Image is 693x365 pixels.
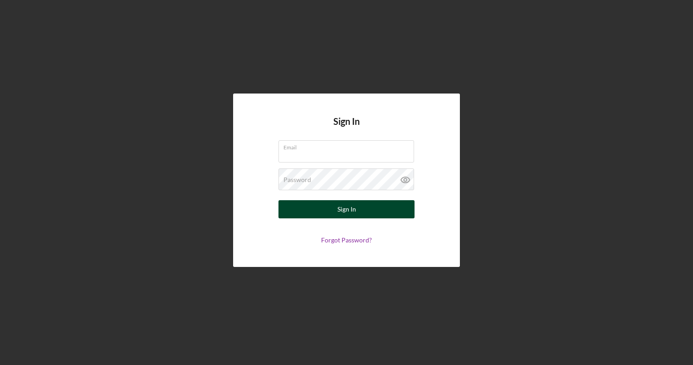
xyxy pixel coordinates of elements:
[283,176,311,183] label: Password
[283,141,414,151] label: Email
[337,200,356,218] div: Sign In
[321,236,372,244] a: Forgot Password?
[278,200,415,218] button: Sign In
[333,116,360,140] h4: Sign In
